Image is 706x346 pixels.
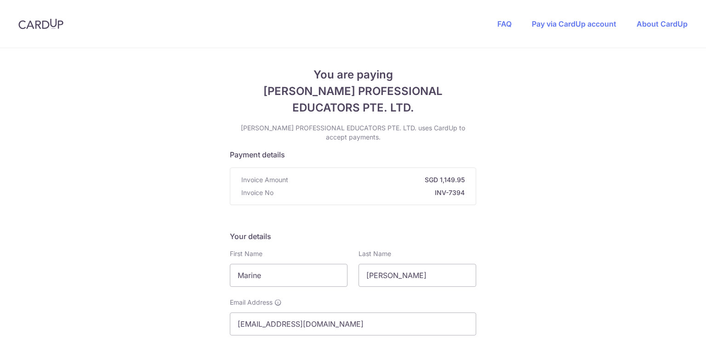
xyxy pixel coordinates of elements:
[532,19,616,28] a: Pay via CardUp account
[292,175,465,184] strong: SGD 1,149.95
[277,188,465,197] strong: INV-7394
[359,264,476,287] input: Last name
[230,313,476,335] input: Email address
[230,83,476,116] span: [PERSON_NAME] PROFESSIONAL EDUCATORS PTE. LTD.
[230,249,262,258] label: First Name
[637,19,688,28] a: About CardUp
[230,149,476,160] h5: Payment details
[230,67,476,83] span: You are paying
[230,231,476,242] h5: Your details
[230,264,347,287] input: First name
[18,18,63,29] img: CardUp
[230,298,273,307] span: Email Address
[497,19,512,28] a: FAQ
[359,249,391,258] label: Last Name
[241,175,288,184] span: Invoice Amount
[241,188,273,197] span: Invoice No
[230,123,476,142] p: [PERSON_NAME] PROFESSIONAL EDUCATORS PTE. LTD. uses CardUp to accept payments.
